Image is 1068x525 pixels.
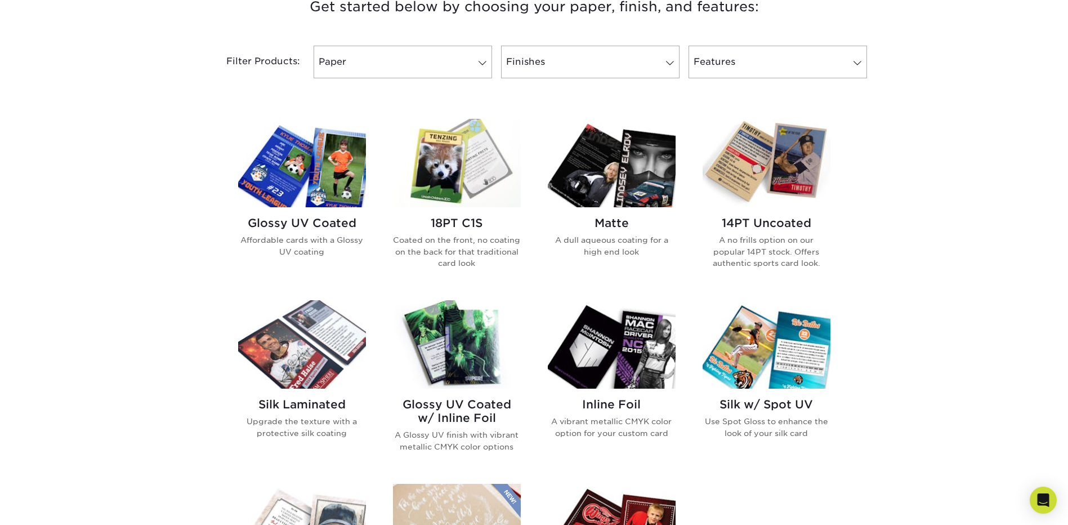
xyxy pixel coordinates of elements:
[393,216,521,230] h2: 18PT C1S
[703,416,830,439] p: Use Spot Gloss to enhance the look of your silk card
[1030,487,1057,514] div: Open Intercom Messenger
[548,234,676,257] p: A dull aqueous coating for a high end look
[393,429,521,452] p: A Glossy UV finish with vibrant metallic CMYK color options
[238,234,366,257] p: Affordable cards with a Glossy UV coating
[703,216,830,230] h2: 14PT Uncoated
[238,119,366,207] img: Glossy UV Coated Trading Cards
[238,216,366,230] h2: Glossy UV Coated
[3,491,96,521] iframe: Google Customer Reviews
[393,119,521,287] a: 18PT C1S Trading Cards 18PT C1S Coated on the front, no coating on the back for that traditional ...
[238,300,366,470] a: Silk Laminated Trading Cards Silk Laminated Upgrade the texture with a protective silk coating
[393,234,521,269] p: Coated on the front, no coating on the back for that traditional card look
[548,119,676,287] a: Matte Trading Cards Matte A dull aqueous coating for a high end look
[548,119,676,207] img: Matte Trading Cards
[393,119,521,207] img: 18PT C1S Trading Cards
[393,398,521,425] h2: Glossy UV Coated w/ Inline Foil
[548,300,676,389] img: Inline Foil Trading Cards
[196,46,309,78] div: Filter Products:
[238,416,366,439] p: Upgrade the texture with a protective silk coating
[703,119,830,287] a: 14PT Uncoated Trading Cards 14PT Uncoated A no frills option on our popular 14PT stock. Offers au...
[393,300,521,470] a: Glossy UV Coated w/ Inline Foil Trading Cards Glossy UV Coated w/ Inline Foil A Glossy UV finish ...
[548,300,676,470] a: Inline Foil Trading Cards Inline Foil A vibrant metallic CMYK color option for your custom card
[703,119,830,207] img: 14PT Uncoated Trading Cards
[703,300,830,389] img: Silk w/ Spot UV Trading Cards
[314,46,492,78] a: Paper
[548,398,676,411] h2: Inline Foil
[703,234,830,269] p: A no frills option on our popular 14PT stock. Offers authentic sports card look.
[703,398,830,411] h2: Silk w/ Spot UV
[393,300,521,389] img: Glossy UV Coated w/ Inline Foil Trading Cards
[703,300,830,470] a: Silk w/ Spot UV Trading Cards Silk w/ Spot UV Use Spot Gloss to enhance the look of your silk card
[548,416,676,439] p: A vibrant metallic CMYK color option for your custom card
[238,398,366,411] h2: Silk Laminated
[238,300,366,389] img: Silk Laminated Trading Cards
[501,46,680,78] a: Finishes
[689,46,867,78] a: Features
[548,216,676,230] h2: Matte
[493,484,521,518] img: New Product
[238,119,366,287] a: Glossy UV Coated Trading Cards Glossy UV Coated Affordable cards with a Glossy UV coating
